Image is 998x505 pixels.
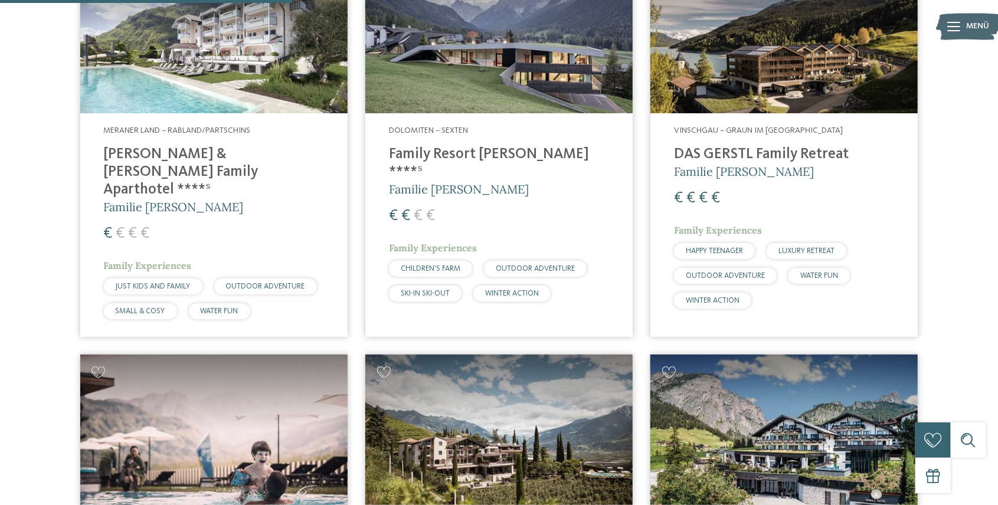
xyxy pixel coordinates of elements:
span: € [674,191,683,206]
img: Familienhotels gesucht? Hier findet ihr die besten! [650,355,918,505]
span: LUXURY RETREAT [778,247,835,255]
img: Familienhotels gesucht? Hier findet ihr die besten! [365,355,633,505]
span: WATER FUN [201,307,238,315]
span: Family Experiences [389,242,477,254]
span: SMALL & COSY [116,307,165,315]
span: € [104,226,113,241]
span: Family Experiences [104,260,192,271]
h4: DAS GERSTL Family Retreat [674,146,894,163]
span: Dolomiten – Sexten [389,126,468,135]
span: € [686,191,695,206]
span: CHILDREN’S FARM [401,265,460,273]
span: JUST KIDS AND FAMILY [116,283,191,290]
span: WINTER ACTION [485,290,539,297]
span: OUTDOOR ADVENTURE [496,265,575,273]
img: Familienhotels gesucht? Hier findet ihr die besten! [80,355,348,505]
span: Meraner Land – Rabland/Partschins [104,126,251,135]
span: € [699,191,708,206]
span: € [141,226,150,241]
span: OUTDOOR ADVENTURE [226,283,305,290]
span: Family Experiences [674,224,762,236]
span: € [389,208,398,224]
span: SKI-IN SKI-OUT [401,290,450,297]
span: Familie [PERSON_NAME] [674,164,814,179]
span: OUTDOOR ADVENTURE [686,272,765,280]
span: € [426,208,435,224]
span: HAPPY TEENAGER [686,247,743,255]
span: € [414,208,423,224]
span: Familie [PERSON_NAME] [104,199,244,214]
span: € [129,226,138,241]
span: € [401,208,410,224]
span: € [116,226,125,241]
span: WINTER ACTION [686,297,739,304]
span: Vinschgau – Graun im [GEOGRAPHIC_DATA] [674,126,843,135]
h4: Family Resort [PERSON_NAME] ****ˢ [389,146,609,181]
span: Familie [PERSON_NAME] [389,182,529,196]
span: WATER FUN [800,272,838,280]
h4: [PERSON_NAME] & [PERSON_NAME] Family Aparthotel ****ˢ [104,146,324,199]
span: € [711,191,720,206]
